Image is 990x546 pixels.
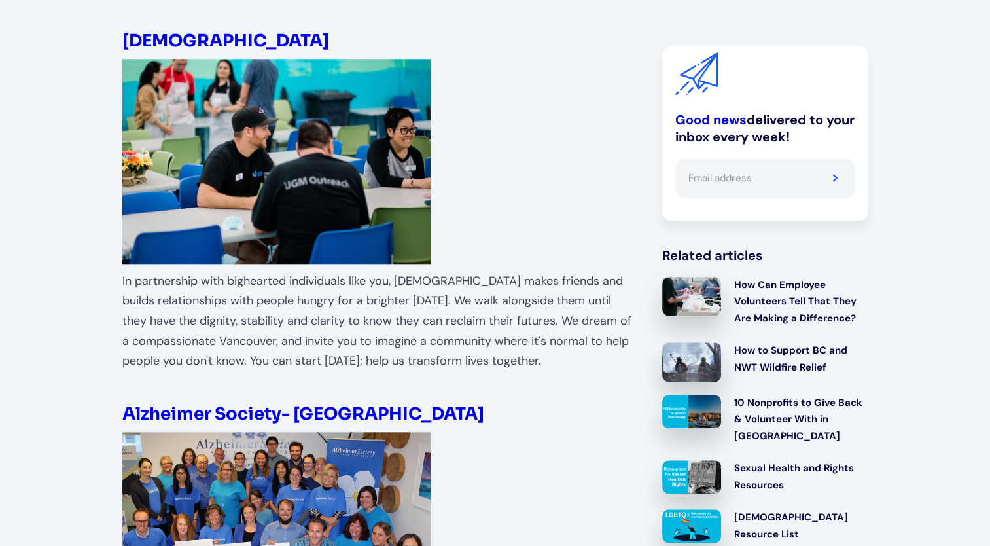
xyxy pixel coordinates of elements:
[662,395,868,448] a: 10 Nonprofits to Give Back & Volunteer With in [GEOGRAPHIC_DATA]
[662,461,868,497] a: Sexual Health and Rights Resources
[122,378,637,398] p: ‍
[816,158,855,198] input: Submit
[734,343,868,376] div: How to Support BC and NWT Wildfire Relief
[122,403,484,425] a: Alzheimer Society- [GEOGRAPHIC_DATA]
[122,5,637,25] p: ‍
[662,277,868,330] a: How Can Employee Volunteers Tell That They Are Making a Difference?
[675,111,855,145] div: delivered to your inbox every week!
[734,461,868,494] div: Sexual Health and Rights Resources
[675,158,815,198] input: Email address
[734,510,868,543] div: [DEMOGRAPHIC_DATA] Resource List
[675,158,855,198] form: Email Form
[662,247,868,264] div: Related articles
[662,343,868,382] a: How to Support BC and NWT Wildfire Relief
[675,111,747,128] a: Good news
[832,174,838,182] img: Send email button.
[734,277,868,327] div: How Can Employee Volunteers Tell That They Are Making a Difference?
[122,30,329,52] a: [DEMOGRAPHIC_DATA]
[122,271,637,371] p: In partnership with bighearted individuals like you, [DEMOGRAPHIC_DATA] makes friends and builds ...
[734,395,868,445] div: 10 Nonprofits to Give Back & Volunteer With in [GEOGRAPHIC_DATA]
[662,510,868,546] a: [DEMOGRAPHIC_DATA] Resource List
